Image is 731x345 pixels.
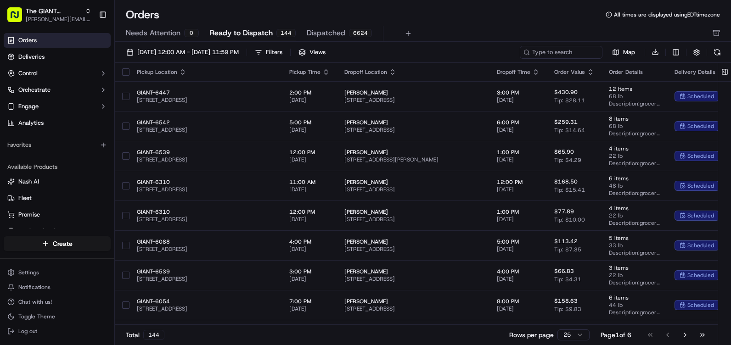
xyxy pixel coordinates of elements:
[18,133,70,142] span: Knowledge Base
[4,295,111,308] button: Chat with us!
[18,298,52,306] span: Chat with us!
[609,175,660,182] span: 6 items
[609,301,660,309] span: 44 lb
[87,133,147,142] span: API Documentation
[609,279,660,286] span: Description: grocery bags
[554,89,578,96] span: $430.90
[137,89,275,96] span: GIANT-6447
[609,115,660,122] span: 8 items
[554,238,578,245] span: $113.42
[4,281,111,294] button: Notifications
[126,28,180,39] span: Needs Attention
[554,156,581,164] span: Tip: $4.29
[554,208,574,215] span: $77.89
[4,325,111,338] button: Log out
[137,68,275,76] div: Pickup Location
[4,116,111,130] a: Analytics
[4,50,111,64] a: Deliveries
[554,178,578,185] span: $168.50
[497,126,540,134] span: [DATE]
[18,313,55,320] span: Toggle Theme
[497,96,540,104] span: [DATE]
[497,178,540,186] span: 12:00 PM
[289,156,330,163] span: [DATE]
[497,186,540,193] span: [DATE]
[137,216,275,223] span: [STREET_ADDRESS]
[289,119,330,126] span: 5:00 PM
[137,245,275,253] span: [STREET_ADDRESS]
[349,29,372,37] div: 6624
[18,178,39,186] span: Nash AI
[276,29,296,37] div: 144
[609,264,660,272] span: 3 items
[289,89,330,96] span: 2:00 PM
[289,96,330,104] span: [DATE]
[554,297,578,305] span: $158.63
[609,152,660,160] span: 22 lb
[344,238,482,245] span: [PERSON_NAME]
[289,268,330,275] span: 3:00 PM
[609,85,660,93] span: 12 items
[18,102,39,111] span: Engage
[137,298,275,305] span: GIANT-6054
[687,242,714,249] span: scheduled
[497,275,540,283] span: [DATE]
[289,126,330,134] span: [DATE]
[554,246,581,253] span: Tip: $7.35
[344,156,482,163] span: [STREET_ADDRESS][PERSON_NAME]
[156,90,167,101] button: Start new chat
[4,174,111,189] button: Nash AI
[344,119,482,126] span: [PERSON_NAME]
[7,194,107,202] a: Fleet
[609,130,660,137] span: Description: grocery bags
[344,275,482,283] span: [STREET_ADDRESS]
[609,160,660,167] span: Description: grocery bags
[497,89,540,96] span: 3:00 PM
[344,298,482,305] span: [PERSON_NAME]
[497,268,540,275] span: 4:00 PM
[126,7,159,22] h1: Orders
[609,93,660,100] span: 68 lb
[687,272,714,279] span: scheduled
[18,328,37,335] span: Log out
[606,47,641,58] button: Map
[497,238,540,245] span: 5:00 PM
[289,149,330,156] span: 12:00 PM
[137,119,275,126] span: GIANT-6542
[609,212,660,219] span: 22 lb
[497,305,540,312] span: [DATE]
[497,68,540,76] div: Dropoff Time
[687,212,714,219] span: scheduled
[344,208,482,216] span: [PERSON_NAME]
[26,16,91,23] button: [PERSON_NAME][EMAIL_ADDRESS][PERSON_NAME][DOMAIN_NAME]
[609,249,660,256] span: Description: grocery bags
[289,216,330,223] span: [DATE]
[554,68,594,76] div: Order Value
[554,276,581,283] span: Tip: $4.31
[4,99,111,114] button: Engage
[601,330,631,339] div: Page 1 of 6
[609,189,660,197] span: Description: grocery bags
[289,238,330,245] span: 4:00 PM
[143,330,164,340] div: 144
[137,275,275,283] span: [STREET_ADDRESS]
[344,186,482,193] span: [STREET_ADDRESS]
[609,182,660,189] span: 48 lb
[78,134,85,141] div: 💻
[137,305,275,312] span: [STREET_ADDRESS]
[4,310,111,323] button: Toggle Theme
[509,330,554,339] p: Rows per page
[26,6,81,16] button: The GIANT Company
[4,207,111,222] button: Promise
[307,28,345,39] span: Dispatched
[497,298,540,305] span: 8:00 PM
[344,305,482,312] span: [STREET_ADDRESS]
[687,152,714,160] span: scheduled
[137,126,275,134] span: [STREET_ADDRESS]
[289,245,330,253] span: [DATE]
[497,156,540,163] span: [DATE]
[9,9,28,28] img: Nash
[18,269,39,276] span: Settings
